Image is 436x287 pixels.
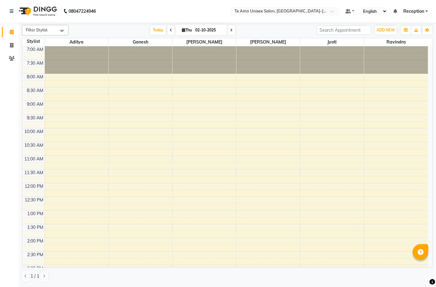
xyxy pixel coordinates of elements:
span: Thu [180,28,193,32]
span: Aditya [45,38,108,46]
span: Ravindra [364,38,428,46]
div: 9:30 AM [26,115,45,121]
input: Search Appointment [317,25,371,35]
iframe: chat widget [410,262,430,281]
span: Today [150,25,166,35]
div: Stylist [22,38,45,45]
div: 2:30 PM [26,252,45,258]
div: 11:30 AM [23,169,45,176]
span: [PERSON_NAME] [236,38,300,46]
input: 2025-10-02 [193,25,225,35]
div: 7:30 AM [26,60,45,67]
span: Filter Stylist [26,27,48,32]
div: 3:00 PM [26,265,45,272]
div: 1:30 PM [26,224,45,231]
div: 8:30 AM [26,87,45,94]
img: logo [16,2,59,20]
div: 12:30 PM [23,197,45,203]
span: Ganesh [109,38,172,46]
span: ADD NEW [377,28,395,32]
span: [PERSON_NAME] [173,38,236,46]
span: Jyoti [300,38,364,46]
div: 1:00 PM [26,211,45,217]
div: 10:00 AM [23,128,45,135]
b: 08047224946 [69,2,96,20]
span: Reception [403,8,424,15]
div: 2:00 PM [26,238,45,244]
div: 9:00 AM [26,101,45,108]
div: 10:30 AM [23,142,45,149]
div: 8:00 AM [26,74,45,80]
div: 7:00 AM [26,46,45,53]
button: ADD NEW [375,26,396,35]
div: 12:00 PM [23,183,45,190]
span: 1 / 1 [31,273,39,280]
div: 11:00 AM [23,156,45,162]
